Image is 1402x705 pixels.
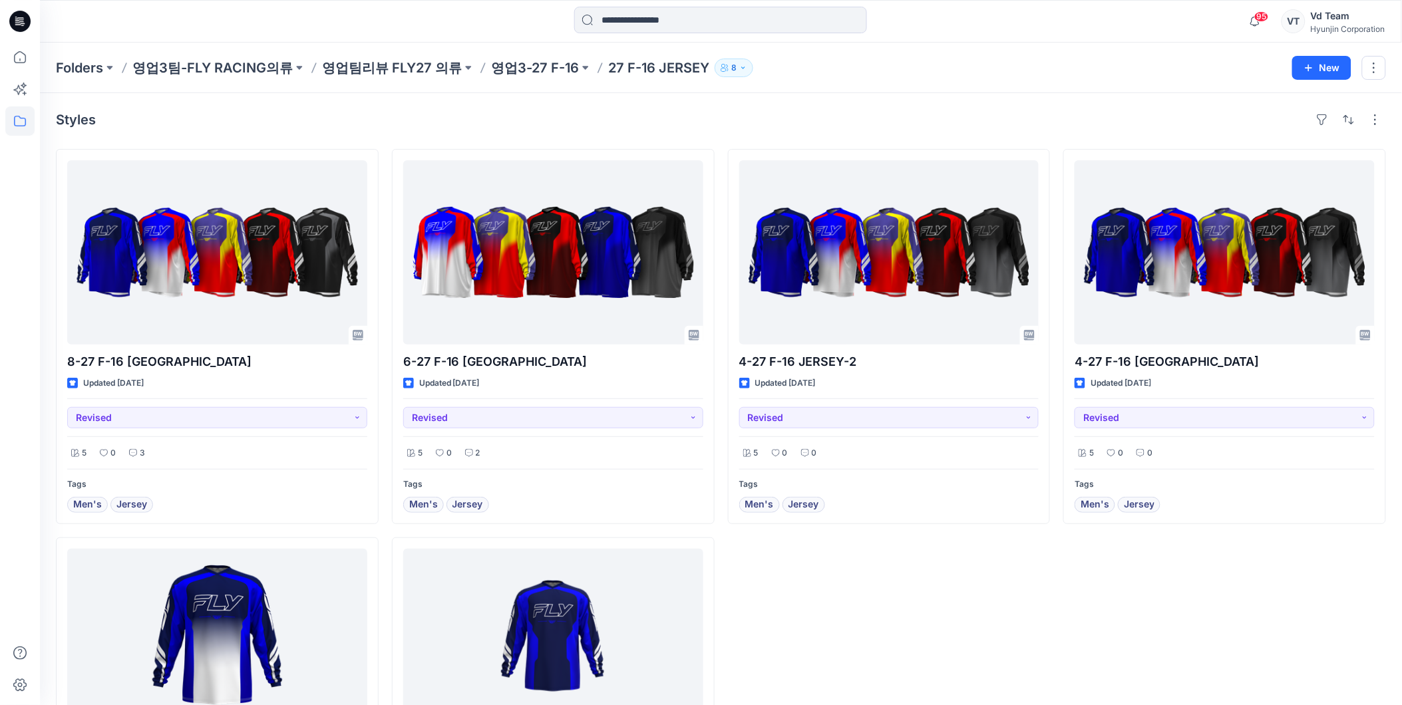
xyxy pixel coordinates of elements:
[132,59,293,77] a: 영업3팀-FLY RACING의류
[608,59,709,77] p: 27 F-16 JERSEY
[783,446,788,460] p: 0
[755,376,816,390] p: Updated [DATE]
[403,352,703,371] p: 6-27 F-16 [GEOGRAPHIC_DATA]
[1081,497,1109,513] span: Men's
[418,446,423,460] p: 5
[56,112,96,128] h4: Styles
[1124,497,1154,513] span: Jersey
[1147,446,1152,460] p: 0
[1311,8,1385,24] div: Vd Team
[1089,446,1094,460] p: 5
[73,497,102,513] span: Men's
[739,352,1039,371] p: 4-27 F-16 JERSEY-2
[1091,376,1151,390] p: Updated [DATE]
[731,61,737,75] p: 8
[491,59,579,77] a: 영업3-27 F-16
[110,446,116,460] p: 0
[715,59,753,77] button: 8
[403,160,703,345] a: 6-27 F-16 JERSEY
[1118,446,1123,460] p: 0
[739,160,1039,345] a: 4-27 F-16 JERSEY-2
[1075,478,1375,492] p: Tags
[1311,24,1385,34] div: Hyunjin Corporation
[789,497,819,513] span: Jersey
[82,446,87,460] p: 5
[1075,352,1375,371] p: 4-27 F-16 [GEOGRAPHIC_DATA]
[67,478,367,492] p: Tags
[745,497,774,513] span: Men's
[116,497,147,513] span: Jersey
[476,446,480,460] p: 2
[446,446,452,460] p: 0
[322,59,462,77] a: 영업팀리뷰 FLY27 의류
[409,497,438,513] span: Men's
[67,352,367,371] p: 8-27 F-16 [GEOGRAPHIC_DATA]
[754,446,759,460] p: 5
[1282,9,1306,33] div: VT
[419,376,480,390] p: Updated [DATE]
[812,446,817,460] p: 0
[403,478,703,492] p: Tags
[67,160,367,345] a: 8-27 F-16 JERSEY
[1075,160,1375,345] a: 4-27 F-16 JERSEY
[739,478,1039,492] p: Tags
[56,59,103,77] a: Folders
[1254,11,1269,22] span: 95
[452,497,483,513] span: Jersey
[83,376,144,390] p: Updated [DATE]
[140,446,145,460] p: 3
[1292,56,1351,80] button: New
